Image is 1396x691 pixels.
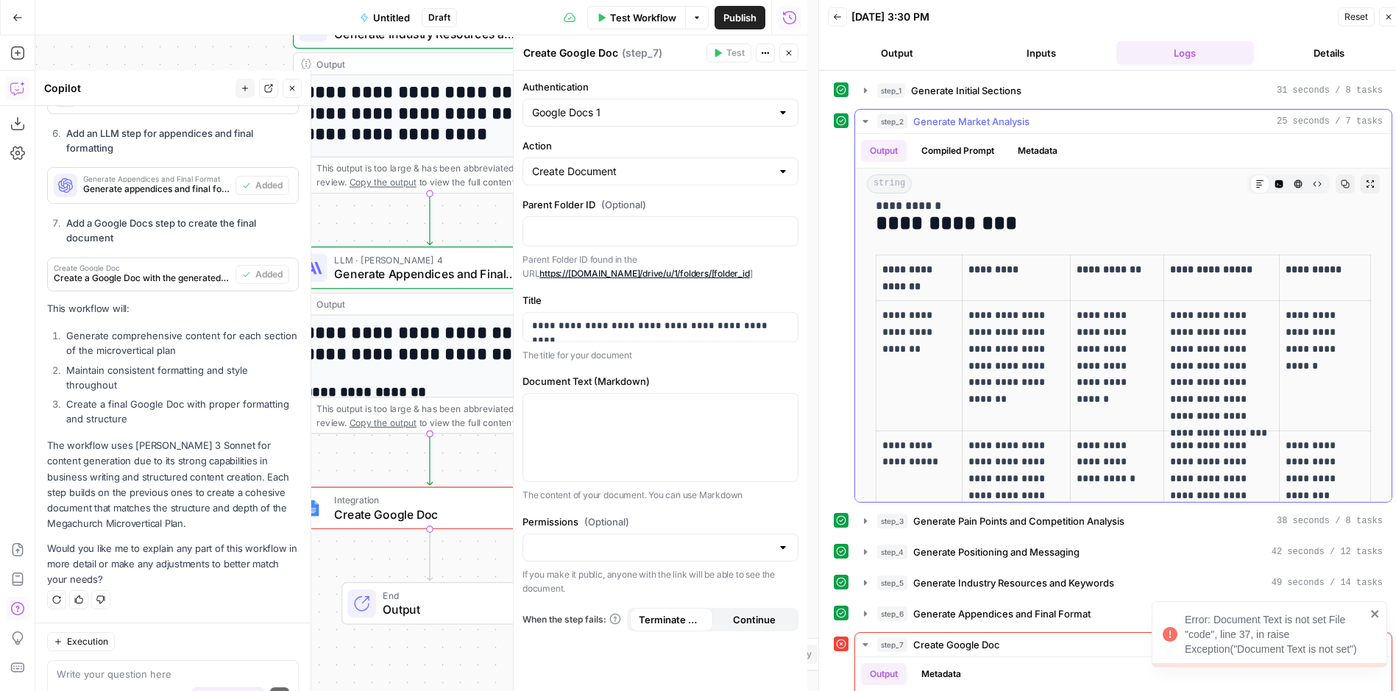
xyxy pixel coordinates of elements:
[427,194,432,245] g: Edge from step_5 to step_6
[47,632,115,651] button: Execution
[877,575,907,590] span: step_5
[351,6,419,29] button: Untitled
[316,297,518,311] div: Output
[913,545,1080,559] span: Generate Positioning and Messaging
[861,663,907,685] button: Output
[522,514,798,529] label: Permissions
[913,606,1091,621] span: Generate Appendices and Final Format
[522,293,798,308] label: Title
[855,571,1392,595] button: 49 seconds / 14 tasks
[522,613,621,626] a: When the step fails:
[47,438,299,531] p: The workflow uses [PERSON_NAME] 3 Sonnet for content generation due to its strong capabilities in...
[913,663,970,685] button: Metadata
[733,612,776,627] span: Continue
[877,514,907,528] span: step_3
[54,264,230,272] span: Create Google Doc
[255,179,283,192] span: Added
[1338,7,1375,26] button: Reset
[235,265,289,284] button: Added
[54,272,230,285] span: Create a Google Doc with the generated content
[522,348,798,363] p: The title for your document
[522,197,798,212] label: Parent Folder ID
[316,401,559,429] div: This output is too large & has been abbreviated for review. to view the full content.
[334,253,518,267] span: LLM · [PERSON_NAME] 4
[713,608,796,631] button: Continue
[861,140,907,162] button: Output
[855,134,1392,502] div: 25 seconds / 7 tasks
[532,105,771,120] input: Google Docs 1
[855,540,1392,564] button: 42 seconds / 12 tasks
[913,575,1114,590] span: Generate Industry Resources and Keywords
[1344,10,1368,24] span: Reset
[1277,514,1383,528] span: 38 seconds / 8 tasks
[587,6,685,29] button: Test Workflow
[522,374,798,389] label: Document Text (Markdown)
[350,417,417,428] span: Copy the output
[522,252,798,281] p: Parent Folder ID found in the URL ]
[383,589,503,603] span: End
[601,197,646,212] span: (Optional)
[1277,115,1383,128] span: 25 seconds / 7 tasks
[1370,608,1381,620] button: close
[428,11,450,24] span: Draft
[706,43,751,63] button: Test
[855,509,1392,533] button: 38 seconds / 8 tasks
[63,328,299,358] li: Generate comprehensive content for each section of the microvertical plan
[235,176,289,195] button: Added
[66,217,256,244] strong: Add a Google Docs step to create the final document
[293,582,567,625] div: EndOutput
[913,140,1003,162] button: Compiled Prompt
[828,41,966,65] button: Output
[855,602,1392,626] button: 1 minute 34 seconds / 28 tasks
[67,635,108,648] span: Execution
[63,363,299,392] li: Maintain consistent formatting and style throughout
[584,514,629,529] span: (Optional)
[427,434,432,486] g: Edge from step_6 to step_7
[726,46,745,60] span: Test
[855,110,1392,133] button: 25 seconds / 7 tasks
[1272,545,1383,559] span: 42 seconds / 12 tasks
[523,46,618,60] textarea: Create Google Doc
[877,83,905,98] span: step_1
[63,397,299,426] li: Create a final Google Doc with proper formatting and structure
[639,612,704,627] span: Terminate Workflow
[855,633,1392,656] button: 12 seconds
[532,164,771,179] input: Create Document
[47,541,299,587] p: Would you like me to explain any part of this workflow in more detail or make any adjustments to ...
[1277,84,1383,97] span: 31 seconds / 8 tasks
[1009,140,1066,162] button: Metadata
[255,268,283,281] span: Added
[373,10,410,25] span: Untitled
[913,514,1124,528] span: Generate Pain Points and Competition Analysis
[1185,612,1366,656] div: Error: Document Text is not set File "code", line 37, in raise Exception("Document Text is not set")
[867,174,912,194] span: string
[44,81,231,96] div: Copilot
[334,493,518,507] span: Integration
[877,114,907,129] span: step_2
[83,175,230,183] span: Generate Appendices and Final Format
[715,6,765,29] button: Publish
[877,637,907,652] span: step_7
[316,161,559,189] div: This output is too large & has been abbreviated for review. to view the full content.
[911,83,1021,98] span: Generate Initial Sections
[522,567,798,596] p: If you make it public, anyone with the link will be able to see the document.
[610,10,676,25] span: Test Workflow
[305,499,322,517] img: Instagram%20post%20-%201%201.png
[972,41,1110,65] button: Inputs
[350,177,417,187] span: Copy the output
[522,79,798,94] label: Authentication
[383,600,503,618] span: Output
[622,46,662,60] span: ( step_7 )
[334,25,518,43] span: Generate Industry Resources and Keywords
[539,268,749,279] a: https://[DOMAIN_NAME]/drive/u/1/folders/[folder_id
[47,301,299,316] p: This workflow will:
[1272,576,1383,589] span: 49 seconds / 14 tasks
[316,57,518,71] div: Output
[855,79,1392,102] button: 31 seconds / 8 tasks
[293,487,567,530] div: ErrorIntegrationCreate Google DocStep 7
[522,488,798,503] p: The content of your document. You can use Markdown
[877,606,907,621] span: step_6
[334,506,518,523] span: Create Google Doc
[427,529,432,581] g: Edge from step_7 to end
[1116,41,1255,65] button: Logs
